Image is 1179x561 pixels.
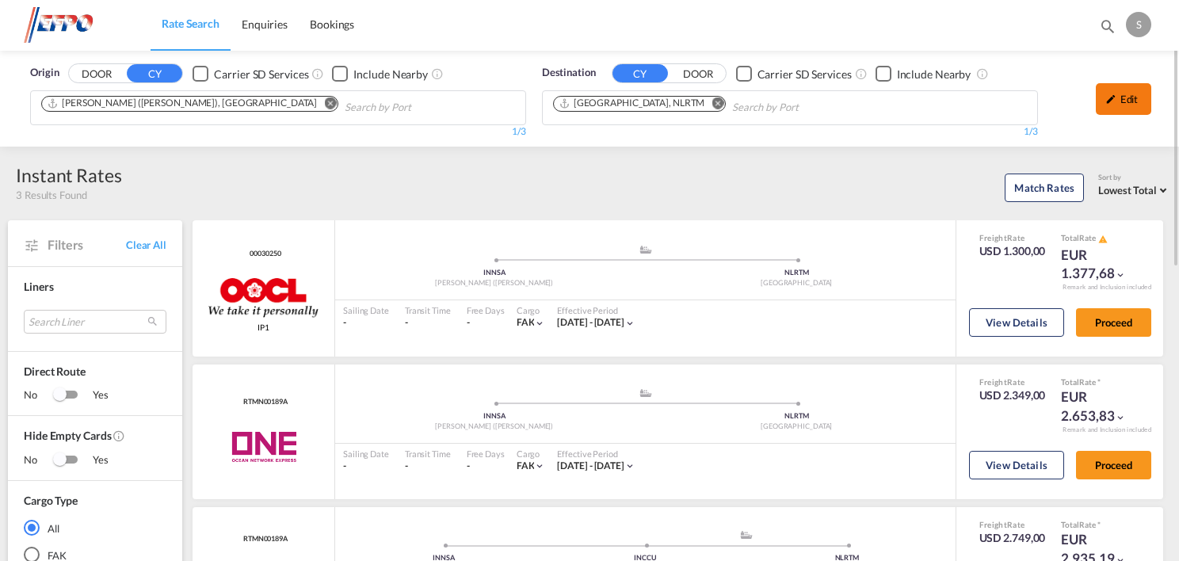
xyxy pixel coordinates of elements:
[242,17,288,31] span: Enquiries
[353,67,428,82] div: Include Nearby
[979,530,1046,546] div: USD 2.749,00
[636,246,655,254] md-icon: assets/icons/custom/ship-fill.svg
[24,364,166,387] span: Direct Route
[559,97,705,110] div: Rotterdam, NLRTM
[16,188,87,202] span: 3 Results Found
[30,65,59,81] span: Origin
[1115,269,1126,280] md-icon: icon-chevron-down
[1098,235,1108,244] md-icon: icon-alert
[1005,174,1084,202] button: Match Rates
[332,65,428,82] md-checkbox: Checkbox No Ink
[246,249,280,259] div: Contract / Rate Agreement / Tariff / Spot Pricing Reference Number: 00030250
[1051,426,1163,434] div: Remark and Inclusion included
[701,97,725,113] button: Remove
[39,91,502,120] md-chips-wrap: Chips container. Use arrow keys to select chips.
[624,318,635,329] md-icon: icon-chevron-down
[69,65,124,83] button: DOOR
[343,278,646,288] div: [PERSON_NAME] ([PERSON_NAME])
[670,65,726,83] button: DOOR
[624,460,635,471] md-icon: icon-chevron-down
[48,236,126,254] span: Filters
[534,318,545,329] md-icon: icon-chevron-down
[979,232,1046,243] div: Freight Rate
[343,448,389,460] div: Sailing Date
[1061,232,1140,245] div: Total Rate
[467,316,470,330] div: -
[239,534,288,544] span: RTMN00189A
[557,316,624,328] span: [DATE] - [DATE]
[542,125,1038,139] div: 1/3
[557,460,624,473] div: 16 Aug 2025 - 31 Aug 2025
[16,162,122,188] div: Instant Rates
[517,304,546,316] div: Cargo
[1099,17,1116,41] div: icon-magnify
[24,7,131,43] img: d38966e06f5511efa686cdb0e1f57a29.png
[126,238,166,252] span: Clear All
[557,460,624,471] span: [DATE] - [DATE]
[345,95,495,120] input: Search by Port
[557,316,624,330] div: 23 Aug 2025 - 31 Aug 2025
[258,322,269,333] span: IP1
[517,460,535,471] span: FAK
[737,531,756,539] md-icon: assets/icons/custom/ship-fill.svg
[343,304,389,316] div: Sailing Date
[405,448,451,460] div: Transit Time
[1096,83,1151,115] div: icon-pencilEdit
[979,519,1046,530] div: Freight Rate
[1061,519,1140,530] div: Total Rate
[343,411,646,422] div: INNSA
[1061,387,1140,426] div: EUR 2.653,83
[239,397,288,407] div: Contract / Rate Agreement / Tariff / Spot Pricing Reference Number: RTMN00189A
[213,427,314,467] img: ONE
[646,411,948,422] div: NLRTM
[1061,376,1140,387] div: Total Rate
[343,268,646,278] div: INNSA
[246,249,280,259] span: 00030250
[1126,12,1151,37] div: s
[208,278,319,318] img: OOCL
[24,387,53,403] span: No
[1051,283,1163,292] div: Remark and Inclusion included
[1115,412,1126,423] md-icon: icon-chevron-down
[1097,233,1108,245] button: icon-alert
[757,67,852,82] div: Carrier SD Services
[557,304,635,316] div: Effective Period
[876,65,971,82] md-checkbox: Checkbox No Ink
[314,97,338,113] button: Remove
[310,17,354,31] span: Bookings
[343,422,646,432] div: [PERSON_NAME] ([PERSON_NAME])
[214,67,308,82] div: Carrier SD Services
[239,397,288,407] span: RTMN00189A
[1061,246,1140,284] div: EUR 1.377,68
[24,520,166,536] md-radio-button: All
[557,448,635,460] div: Effective Period
[467,448,505,460] div: Free Days
[1096,520,1101,529] span: Subject to Remarks
[431,67,444,80] md-icon: Unchecked: Ignores neighbouring ports when fetching rates.Checked : Includes neighbouring ports w...
[897,67,971,82] div: Include Nearby
[646,268,948,278] div: NLRTM
[405,304,451,316] div: Transit Time
[30,125,526,139] div: 1/3
[646,422,948,432] div: [GEOGRAPHIC_DATA]
[77,387,109,403] span: Yes
[969,451,1064,479] button: View Details
[1098,173,1171,183] div: Sort by
[113,429,125,442] md-icon: Activate this filter to exclude rate cards without rates.
[517,448,546,460] div: Cargo
[736,65,852,82] md-checkbox: Checkbox No Ink
[1105,93,1116,105] md-icon: icon-pencil
[534,460,545,471] md-icon: icon-chevron-down
[551,91,890,120] md-chips-wrap: Chips container. Use arrow keys to select chips.
[542,65,596,81] span: Destination
[646,278,948,288] div: [GEOGRAPHIC_DATA]
[517,316,535,328] span: FAK
[976,67,989,80] md-icon: Unchecked: Ignores neighbouring ports when fetching rates.Checked : Includes neighbouring ports w...
[47,97,317,110] div: Jawaharlal Nehru (Nhava Sheva), INNSA
[1076,308,1151,337] button: Proceed
[24,452,53,468] span: No
[1096,377,1101,387] span: Subject to Remarks
[343,460,389,473] div: -
[311,67,324,80] md-icon: Unchecked: Search for CY (Container Yard) services for all selected carriers.Checked : Search for...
